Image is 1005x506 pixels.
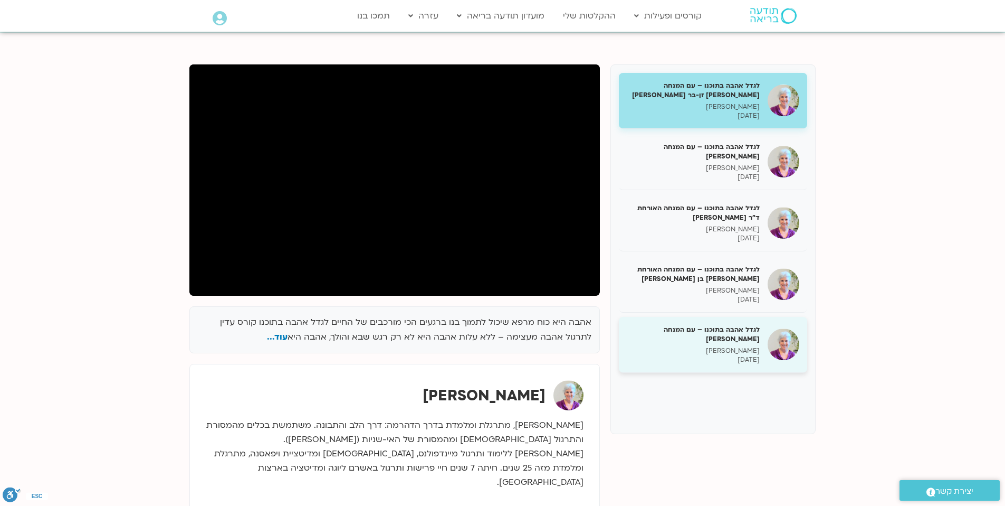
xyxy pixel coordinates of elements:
a: תמכו בנו [352,6,395,26]
p: [DATE] [627,355,760,364]
p: [PERSON_NAME] [627,164,760,173]
a: ההקלטות שלי [558,6,621,26]
img: תודעה בריאה [750,8,797,24]
p: [PERSON_NAME] [627,286,760,295]
p: [DATE] [627,295,760,304]
img: לגדל אהבה בתוכנו – עם המנחה האורחת שאנייה כהן בן חיים [768,268,799,300]
a: מועדון תודעה בריאה [452,6,550,26]
p: [DATE] [627,234,760,243]
img: לגדל אהבה בתוכנו – עם המנחה האורח ענבר בר קמה [768,146,799,177]
h5: לגדל אהבה בתוכנו – עם המנחה [PERSON_NAME] [627,325,760,344]
a: עזרה [403,6,444,26]
img: לגדל אהבה בתוכנו – עם המנחה האורח בן קמינסקי [768,329,799,360]
h5: לגדל אהבה בתוכנו – עם המנחה האורחת [PERSON_NAME] בן [PERSON_NAME] [627,265,760,284]
h5: לגדל אהבה בתוכנו – עם המנחה [PERSON_NAME] זן-בר [PERSON_NAME] [627,81,760,100]
p: [PERSON_NAME], מתרגלת ומלמדת בדרך הדהרמה: דרך הלב והתבונה. משתמשת בכלים מהמסורת והתרגול [DEMOGRAP... [206,418,583,490]
img: סנדיה בר קמה [553,380,583,410]
a: יצירת קשר [899,480,1000,501]
h5: לגדל אהבה בתוכנו – עם המנחה האורחת ד"ר [PERSON_NAME] [627,203,760,222]
p: [PERSON_NAME] [627,102,760,111]
p: [PERSON_NAME] [627,346,760,355]
strong: [PERSON_NAME] [423,386,545,406]
img: לגדל אהבה בתוכנו – עם המנחה האורחת ד"ר נועה אלבלדה [768,207,799,239]
img: לגדל אהבה בתוכנו – עם המנחה האורחת צילה זן-בר צור [768,85,799,116]
h5: לגדל אהבה בתוכנו – עם המנחה [PERSON_NAME] [627,142,760,161]
span: עוד... [267,331,288,343]
span: יצירת קשר [935,484,973,499]
p: [DATE] [627,173,760,182]
p: [PERSON_NAME] [627,225,760,234]
p: [DATE] [627,111,760,120]
p: אהבה היא כוח מרפא שיכול לתמוך בנו ברגעים הכי מורכבים של החיים לגדל אהבה בתוכנו קורס עדין לתרגול א... [198,315,591,345]
a: קורסים ופעילות [629,6,707,26]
